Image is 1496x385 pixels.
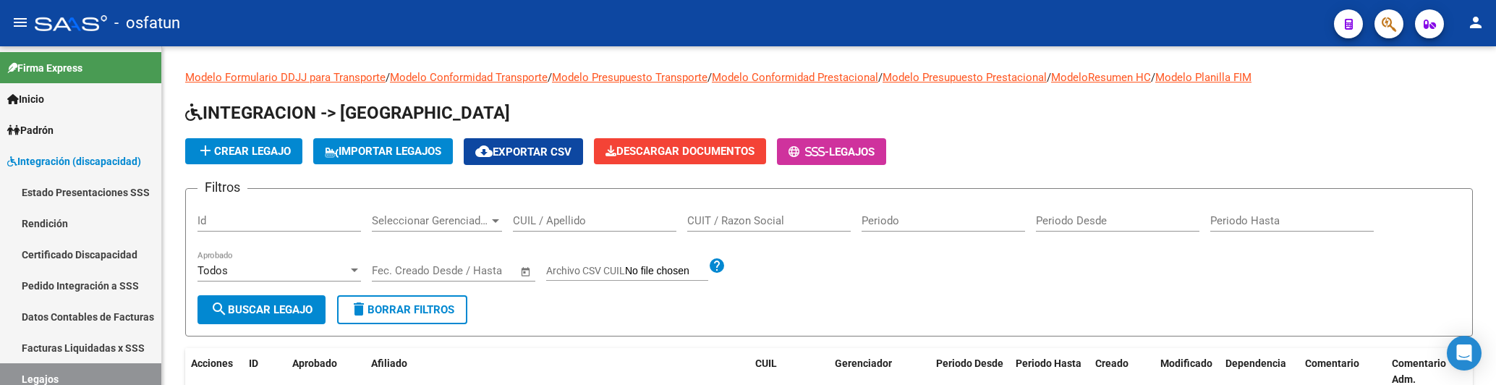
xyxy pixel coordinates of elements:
[185,71,386,84] a: Modelo Formulario DDJJ para Transporte
[883,71,1047,84] a: Modelo Presupuesto Prestacional
[712,71,878,84] a: Modelo Conformidad Prestacional
[371,357,407,369] span: Afiliado
[191,357,233,369] span: Acciones
[936,357,1003,369] span: Periodo Desde
[7,91,44,107] span: Inicio
[1016,357,1081,369] span: Periodo Hasta
[337,295,467,324] button: Borrar Filtros
[625,265,708,278] input: Archivo CSV CUIL
[1447,336,1482,371] div: Open Intercom Messenger
[1225,357,1286,369] span: Dependencia
[197,264,228,277] span: Todos
[755,357,777,369] span: CUIL
[777,138,886,165] button: -Legajos
[475,143,493,160] mat-icon: cloud_download
[552,71,707,84] a: Modelo Presupuesto Transporte
[197,145,291,158] span: Crear Legajo
[350,303,454,316] span: Borrar Filtros
[518,263,535,280] button: Open calendar
[1467,14,1484,31] mat-icon: person
[292,357,337,369] span: Aprobado
[249,357,258,369] span: ID
[197,142,214,159] mat-icon: add
[12,14,29,31] mat-icon: menu
[464,138,583,165] button: Exportar CSV
[313,138,453,164] button: IMPORTAR LEGAJOS
[1095,357,1129,369] span: Creado
[325,145,441,158] span: IMPORTAR LEGAJOS
[789,145,829,158] span: -
[475,145,571,158] span: Exportar CSV
[1160,357,1212,369] span: Modificado
[185,103,510,123] span: INTEGRACION -> [GEOGRAPHIC_DATA]
[197,177,247,198] h3: Filtros
[372,264,430,277] input: Fecha inicio
[211,303,313,316] span: Buscar Legajo
[708,257,726,274] mat-icon: help
[443,264,514,277] input: Fecha fin
[835,357,892,369] span: Gerenciador
[211,300,228,318] mat-icon: search
[185,138,302,164] button: Crear Legajo
[1305,357,1359,369] span: Comentario
[594,138,766,164] button: Descargar Documentos
[1051,71,1151,84] a: ModeloResumen HC
[7,60,82,76] span: Firma Express
[372,214,489,227] span: Seleccionar Gerenciador
[114,7,180,39] span: - osfatun
[7,122,54,138] span: Padrón
[546,265,625,276] span: Archivo CSV CUIL
[197,295,326,324] button: Buscar Legajo
[7,153,141,169] span: Integración (discapacidad)
[390,71,548,84] a: Modelo Conformidad Transporte
[605,145,755,158] span: Descargar Documentos
[1155,71,1251,84] a: Modelo Planilla FIM
[829,145,875,158] span: Legajos
[350,300,367,318] mat-icon: delete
